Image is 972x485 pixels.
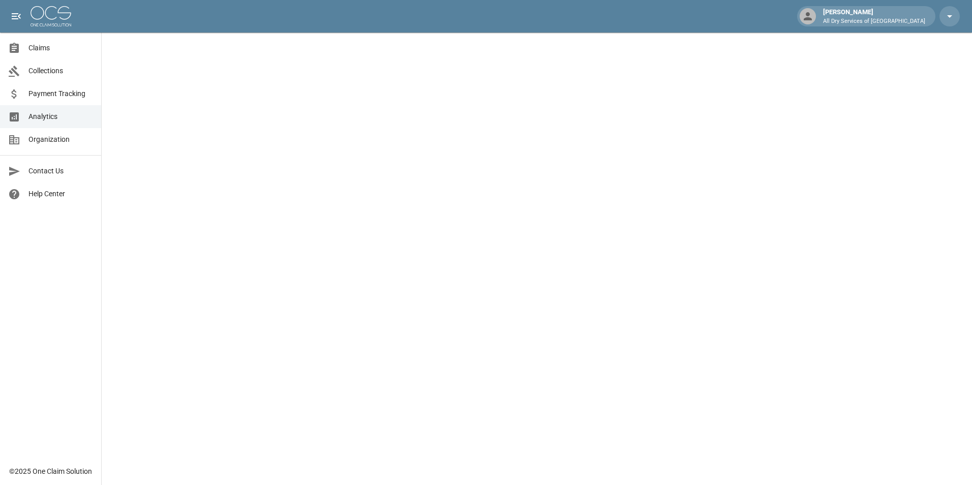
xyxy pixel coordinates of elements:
div: © 2025 One Claim Solution [9,466,92,476]
div: [PERSON_NAME] [819,7,929,25]
iframe: Embedded Dashboard [102,33,972,482]
button: open drawer [6,6,26,26]
span: Payment Tracking [28,88,93,99]
span: Organization [28,134,93,145]
img: ocs-logo-white-transparent.png [31,6,71,26]
span: Contact Us [28,166,93,176]
span: Claims [28,43,93,53]
p: All Dry Services of [GEOGRAPHIC_DATA] [823,17,925,26]
span: Collections [28,66,93,76]
span: Analytics [28,111,93,122]
span: Help Center [28,189,93,199]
